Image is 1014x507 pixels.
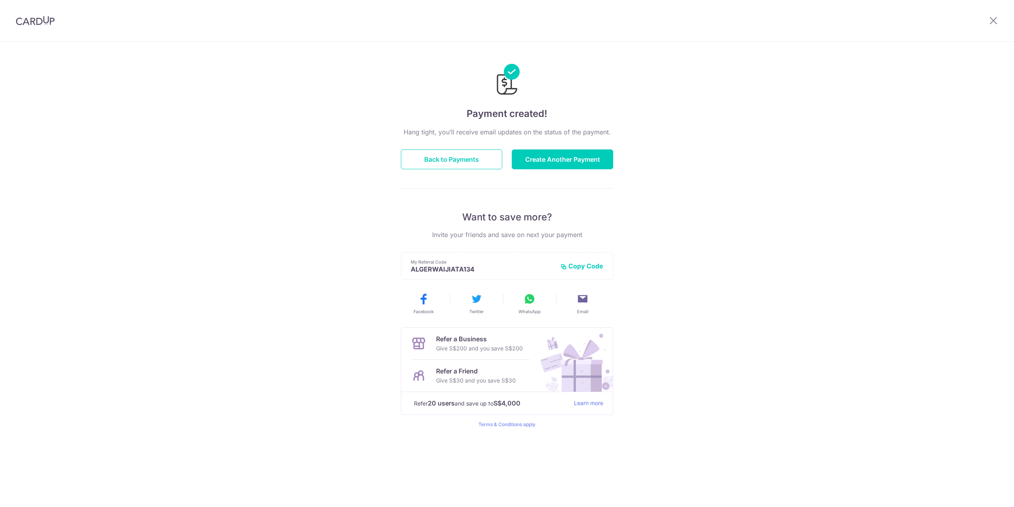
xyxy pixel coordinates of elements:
[512,149,613,169] button: Create Another Payment
[414,308,434,315] span: Facebook
[574,398,603,408] a: Learn more
[400,293,447,315] button: Facebook
[436,344,523,353] p: Give S$200 and you save S$200
[436,366,516,376] p: Refer a Friend
[16,16,55,25] img: CardUp
[436,334,523,344] p: Refer a Business
[533,328,613,392] img: Refer
[414,398,568,408] p: Refer and save up to
[478,421,536,427] a: Terms & Conditions apply
[518,308,541,315] span: WhatsApp
[494,398,520,408] strong: S$4,000
[401,211,613,224] p: Want to save more?
[401,149,502,169] button: Back to Payments
[559,293,606,315] button: Email
[401,107,613,121] h4: Payment created!
[560,262,603,270] button: Copy Code
[428,398,455,408] strong: 20 users
[469,308,484,315] span: Twitter
[401,127,613,137] p: Hang tight, you’ll receive email updates on the status of the payment.
[506,293,553,315] button: WhatsApp
[411,265,554,273] p: ALGERWAIJIATA134
[401,230,613,239] p: Invite your friends and save on next your payment
[411,259,554,265] p: My Referral Code
[577,308,589,315] span: Email
[436,376,516,385] p: Give S$30 and you save S$30
[494,64,520,97] img: Payments
[453,293,500,315] button: Twitter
